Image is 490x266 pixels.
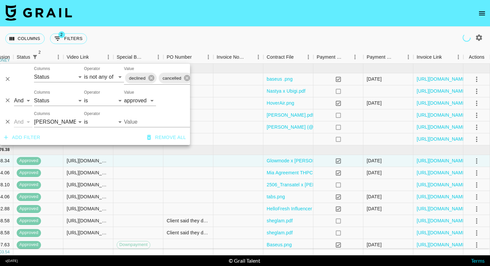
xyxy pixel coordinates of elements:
[471,239,482,251] button: select merge strategy
[417,136,467,142] a: [URL][DOMAIN_NAME]
[403,52,413,62] button: Menu
[267,241,292,248] a: Baseus.png
[367,241,382,248] div: 06/08/2025
[475,7,489,20] button: open drawer
[125,73,157,83] div: declined
[471,257,485,264] a: Terms
[159,74,185,82] span: cancelled
[471,227,482,239] button: select merge strategy
[303,52,313,62] button: Menu
[1,131,43,144] button: Add filter
[213,51,263,64] div: Invoice Notes
[17,218,41,224] span: approved
[253,52,263,62] button: Menu
[367,157,382,164] div: 21/08/2025
[117,242,150,248] span: Downpayment
[343,52,352,62] button: Sort
[144,131,189,144] button: Remove all
[50,33,87,44] button: Show filters
[453,52,463,62] button: Menu
[267,193,285,200] a: tabs.png
[471,191,482,203] button: select merge strategy
[14,117,32,127] select: Logic operator
[267,51,294,64] div: Contract File
[267,100,294,106] a: HoverAir.png
[367,205,382,212] div: 14/08/2025
[30,52,40,62] div: 2 active filters
[124,66,134,72] label: Value
[367,100,382,106] div: 14/08/2025
[17,230,41,236] span: approved
[5,33,45,44] button: Select columns
[124,90,134,95] label: Value
[63,51,113,64] div: Video Link
[263,51,313,64] div: Contract File
[163,51,213,64] div: PO Number
[367,51,394,64] div: Payment Sent Date
[267,112,314,118] a: [PERSON_NAME].pdf
[417,112,467,118] a: [URL][DOMAIN_NAME]
[267,157,343,164] a: Glowmode x [PERSON_NAME].png
[417,124,467,130] a: [URL][DOMAIN_NAME]
[17,182,41,188] span: approved
[367,169,382,176] div: 12/08/2025
[17,170,41,176] span: approved
[229,257,260,264] div: © Grail Talent
[394,52,403,62] button: Sort
[67,205,110,212] div: https://www.instagram.com/reel/DMvUL38JVv1/?igsh=MTAwM2I3cDdhZG81ZA==
[267,124,457,130] a: [PERSON_NAME] (@jessicababy) TikTok Campaign - [PERSON_NAME] (Full Usage).pdf
[67,193,110,200] div: https://www.instagram.com/reel/DMvv27NxdQK/?igsh=NzRxaG51NG91bmdr
[17,242,41,248] span: approved
[471,134,482,145] button: select merge strategy
[17,194,41,200] span: approved
[17,206,41,212] span: approved
[471,98,482,109] button: select merge strategy
[89,52,98,62] button: Sort
[417,169,467,176] a: [URL][DOMAIN_NAME]
[125,74,150,82] span: declined
[192,52,201,62] button: Sort
[167,229,210,236] div: Client said they don't have PO, asked for invoice
[417,157,467,164] a: [URL][DOMAIN_NAME]
[417,88,467,94] a: [URL][DOMAIN_NAME]
[471,122,482,133] button: select merge strategy
[294,52,303,62] button: Sort
[167,51,192,64] div: PO Number
[442,52,451,62] button: Sort
[363,51,413,64] div: Payment Sent Date
[267,217,293,224] a: sheglam.pdf
[36,49,43,56] span: 2
[417,193,467,200] a: [URL][DOMAIN_NAME]
[3,74,13,84] button: Delete
[471,215,482,227] button: select merge strategy
[471,74,482,85] button: select merge strategy
[217,51,244,64] div: Invoice Notes
[3,117,13,127] button: Delete
[267,169,339,176] a: Mia Agreement THPC 2025 -.docx
[244,52,253,62] button: Sort
[3,95,13,105] button: Delete
[67,157,110,164] div: https://www.instagram.com/reel/DMLLrElRWNK/?hl=en
[417,205,467,212] a: [URL][DOMAIN_NAME]
[417,100,467,106] a: [URL][DOMAIN_NAME]
[267,229,293,236] a: sheglam.pdf
[30,52,40,62] button: Show filters
[34,66,50,72] label: Columns
[58,31,65,38] span: 2
[153,52,163,62] button: Menu
[34,111,50,117] label: Columns
[17,158,41,164] span: approved
[313,51,363,64] div: Payment Sent
[471,203,482,215] button: select merge strategy
[67,169,110,176] div: https://www.instagram.com/reel/DL7e4aEi52w/?igsh=cjRyNm5nanJnYWdn
[67,51,89,64] div: Video Link
[462,33,472,43] span: Refreshing clients, campaigns...
[367,193,382,200] div: 20/08/2025
[167,217,210,224] div: Client said they don't have PO, asked for invoice
[17,51,30,64] div: Status
[350,52,360,62] button: Menu
[413,51,463,64] div: Invoice Link
[159,73,192,83] div: cancelled
[203,52,213,62] button: Menu
[5,259,18,263] div: v [DATE]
